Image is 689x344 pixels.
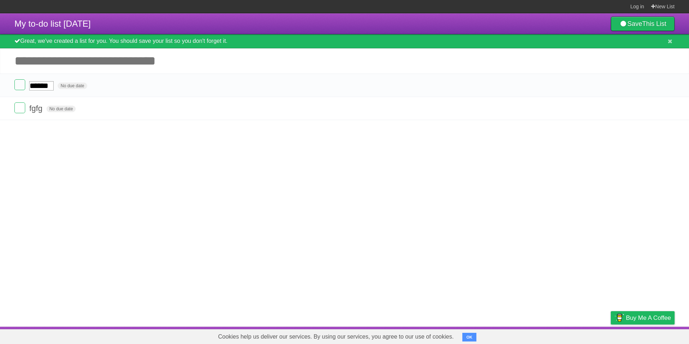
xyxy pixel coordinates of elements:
button: OK [462,333,476,341]
a: Buy me a coffee [611,311,675,325]
a: SaveThis List [611,17,675,31]
img: Buy me a coffee [614,312,624,324]
span: My to-do list [DATE] [14,19,91,28]
b: This List [642,20,666,27]
span: Buy me a coffee [626,312,671,324]
span: Cookies help us deliver our services. By using our services, you agree to our use of cookies. [211,330,461,344]
a: Privacy [601,328,620,342]
a: Suggest a feature [629,328,675,342]
a: Developers [539,328,568,342]
a: Terms [577,328,593,342]
a: About [515,328,530,342]
span: No due date [58,83,87,89]
label: Done [14,79,25,90]
span: fgfg [29,104,44,113]
span: No due date [46,106,76,112]
label: Done [14,102,25,113]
